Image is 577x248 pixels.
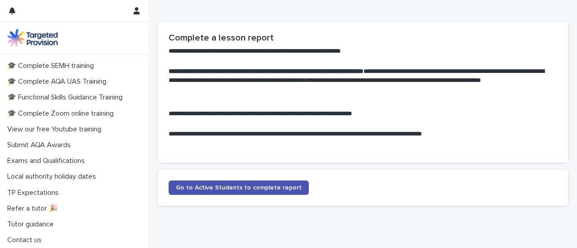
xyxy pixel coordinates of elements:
[169,180,309,195] a: Go to Active Students to complete report
[4,77,114,86] p: 🎓 Complete AQA UAS Training
[4,141,78,149] p: Submit AQA Awards
[4,204,65,213] p: Refer a tutor 🎉
[4,157,92,165] p: Exams and Qualifications
[169,32,557,43] h2: Complete a lesson report
[4,172,103,181] p: Local authority holiday dates
[4,109,121,118] p: 🎓 Complete Zoom online training
[176,185,302,191] span: Go to Active Students to complete report
[4,236,49,244] p: Contact us
[4,93,130,102] p: 🎓 Functional Skills Guidance Training
[7,29,58,47] img: M5nRWzHhSzIhMunXDL62
[4,125,109,134] p: View our free Youtube training
[4,62,101,70] p: 🎓 Complete SEMH training
[4,220,61,229] p: Tutor guidance
[4,189,66,197] p: TP Expectations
